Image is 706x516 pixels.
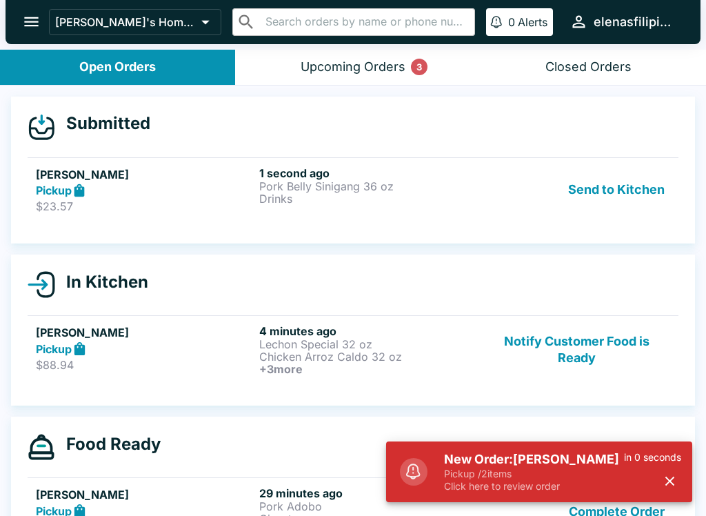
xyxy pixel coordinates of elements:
div: elenasfilipinofoods [594,14,678,30]
a: [PERSON_NAME]Pickup$23.571 second agoPork Belly Sinigang 36 ozDrinksSend to Kitchen [28,157,678,222]
h6: 29 minutes ago [259,486,477,500]
p: Drinks [259,192,477,205]
h5: New Order: [PERSON_NAME] [444,451,624,468]
h4: Food Ready [55,434,161,455]
strong: Pickup [36,342,72,356]
h4: Submitted [55,113,150,134]
p: 0 [508,15,515,29]
h5: [PERSON_NAME] [36,166,254,183]
p: Pork Adobo [259,500,477,513]
p: Click here to review order [444,480,624,493]
p: [PERSON_NAME]'s Home of the Finest Filipino Foods [55,15,196,29]
button: Notify Customer Food is Ready [483,324,670,375]
p: Pork Belly Sinigang 36 oz [259,180,477,192]
button: elenasfilipinofoods [564,7,684,37]
p: Lechon Special 32 oz [259,338,477,350]
p: Pickup / 2 items [444,468,624,480]
h5: [PERSON_NAME] [36,486,254,503]
p: Alerts [518,15,547,29]
h5: [PERSON_NAME] [36,324,254,341]
a: [PERSON_NAME]Pickup$88.944 minutes agoLechon Special 32 ozChicken Arroz Caldo 32 oz+3moreNotify C... [28,315,678,384]
button: Send to Kitchen [563,166,670,214]
div: Upcoming Orders [301,59,405,75]
p: Chicken Arroz Caldo 32 oz [259,350,477,363]
h6: + 3 more [259,363,477,375]
p: in 0 seconds [624,451,681,464]
div: Closed Orders [545,59,632,75]
input: Search orders by name or phone number [261,12,469,32]
p: $23.57 [36,199,254,213]
p: $88.94 [36,358,254,372]
button: open drawer [14,4,49,39]
h6: 1 second ago [259,166,477,180]
div: Open Orders [79,59,156,75]
h4: In Kitchen [55,272,148,292]
p: 3 [416,60,422,74]
strong: Pickup [36,183,72,197]
h6: 4 minutes ago [259,324,477,338]
button: [PERSON_NAME]'s Home of the Finest Filipino Foods [49,9,221,35]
